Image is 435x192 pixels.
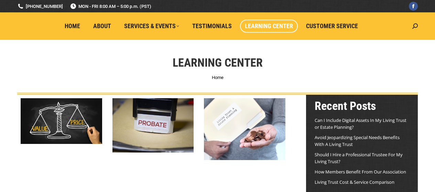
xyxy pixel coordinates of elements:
[192,22,232,30] span: Testimonials
[409,2,418,11] a: Facebook page opens in new window
[173,55,263,70] h1: Learning Center
[315,179,394,185] a: Living Trust Cost & Service Comparison
[65,22,80,30] span: Home
[204,98,285,160] img: Living Trust Cost
[17,3,63,10] a: [PHONE_NUMBER]
[212,75,224,80] a: Home
[315,134,400,147] a: Avoid Jeopardizing Special Needs Benefits With A Living Trust
[93,22,111,30] span: About
[315,169,406,175] a: How Members Benefit From Our Association
[306,22,358,30] span: Customer Service
[88,20,116,33] a: About
[112,98,194,153] img: What is Probate?
[21,98,102,144] img: Living Trust Service and Price Comparison Blog Image
[301,20,363,33] a: Customer Service
[124,22,179,30] span: Services & Events
[315,98,409,113] h2: Recent Posts
[60,20,85,33] a: Home
[187,20,237,33] a: Testimonials
[70,3,151,10] span: MON - FRI 8:00 AM – 5:00 p.m. (PST)
[240,20,298,33] a: Learning Center
[245,22,293,30] span: Learning Center
[315,151,403,165] a: Should I Hire a Professional Trustee For My Living Trust?
[315,117,406,130] a: Can I Include Digital Assets In My Living Trust or Estate Planning?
